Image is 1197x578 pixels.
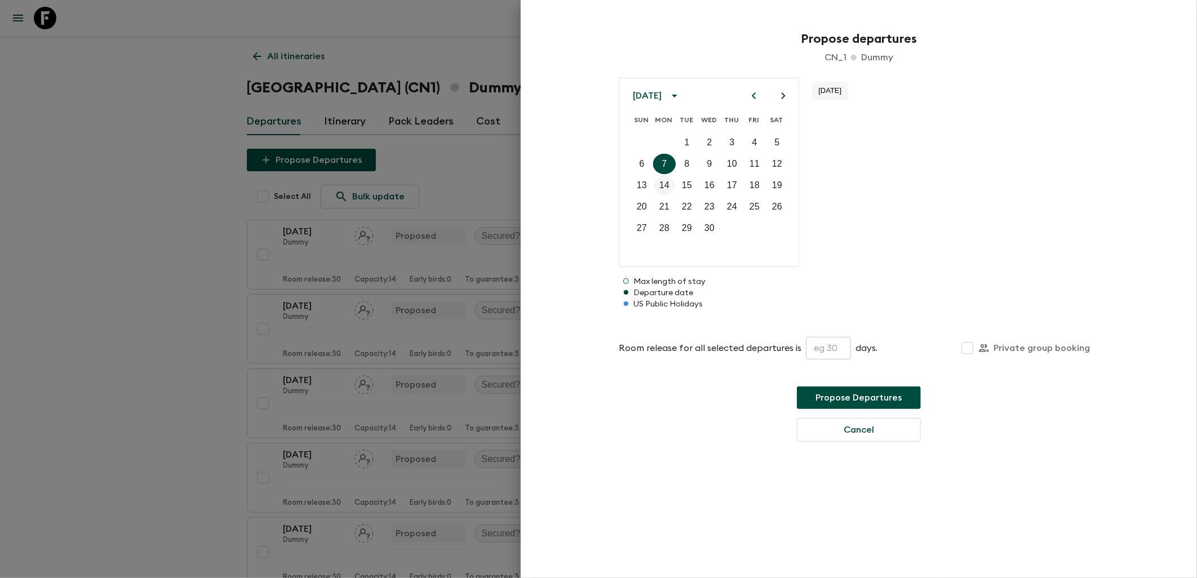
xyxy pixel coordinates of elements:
[750,200,760,214] p: 25
[659,200,670,214] p: 21
[707,157,712,171] p: 9
[727,157,737,171] p: 10
[750,179,760,192] p: 18
[633,90,662,101] div: [DATE]
[685,157,690,171] p: 8
[637,200,647,214] p: 20
[774,86,793,105] button: Next month
[704,221,715,235] p: 30
[797,418,921,442] button: Cancel
[775,136,780,149] p: 5
[721,109,742,131] span: Thursday
[699,109,719,131] span: Wednesday
[744,109,764,131] span: Friday
[824,51,846,64] p: cn_1
[797,386,921,409] button: Propose Departures
[654,109,674,131] span: Monday
[637,221,647,235] p: 27
[707,136,712,149] p: 2
[752,136,757,149] p: 4
[994,341,1090,355] p: Private group booking
[861,51,893,64] p: Dummy
[806,337,851,359] input: eg 30
[631,109,651,131] span: Sunday
[682,179,692,192] p: 15
[704,200,715,214] p: 23
[676,109,697,131] span: Tuesday
[640,157,645,171] p: 6
[682,221,692,235] p: 29
[619,276,1099,287] p: Max length of stay
[685,136,690,149] p: 1
[855,341,877,355] p: days.
[730,136,735,149] p: 3
[772,200,782,214] p: 26
[543,32,1174,46] h2: Propose departures
[750,157,760,171] p: 11
[619,287,1099,299] p: Departure date
[704,179,715,192] p: 16
[682,200,692,214] p: 22
[772,157,782,171] p: 12
[744,86,764,105] button: Previous month
[619,299,1099,310] p: US Public Holidays
[619,341,801,355] p: Room release for all selected departures is
[727,179,737,192] p: 17
[637,179,647,192] p: 13
[772,179,782,192] p: 19
[766,109,787,131] span: Saturday
[812,86,849,95] span: [DATE]
[727,200,737,214] p: 24
[665,86,684,105] button: calendar view is open, switch to year view
[659,179,670,192] p: 14
[659,221,670,235] p: 28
